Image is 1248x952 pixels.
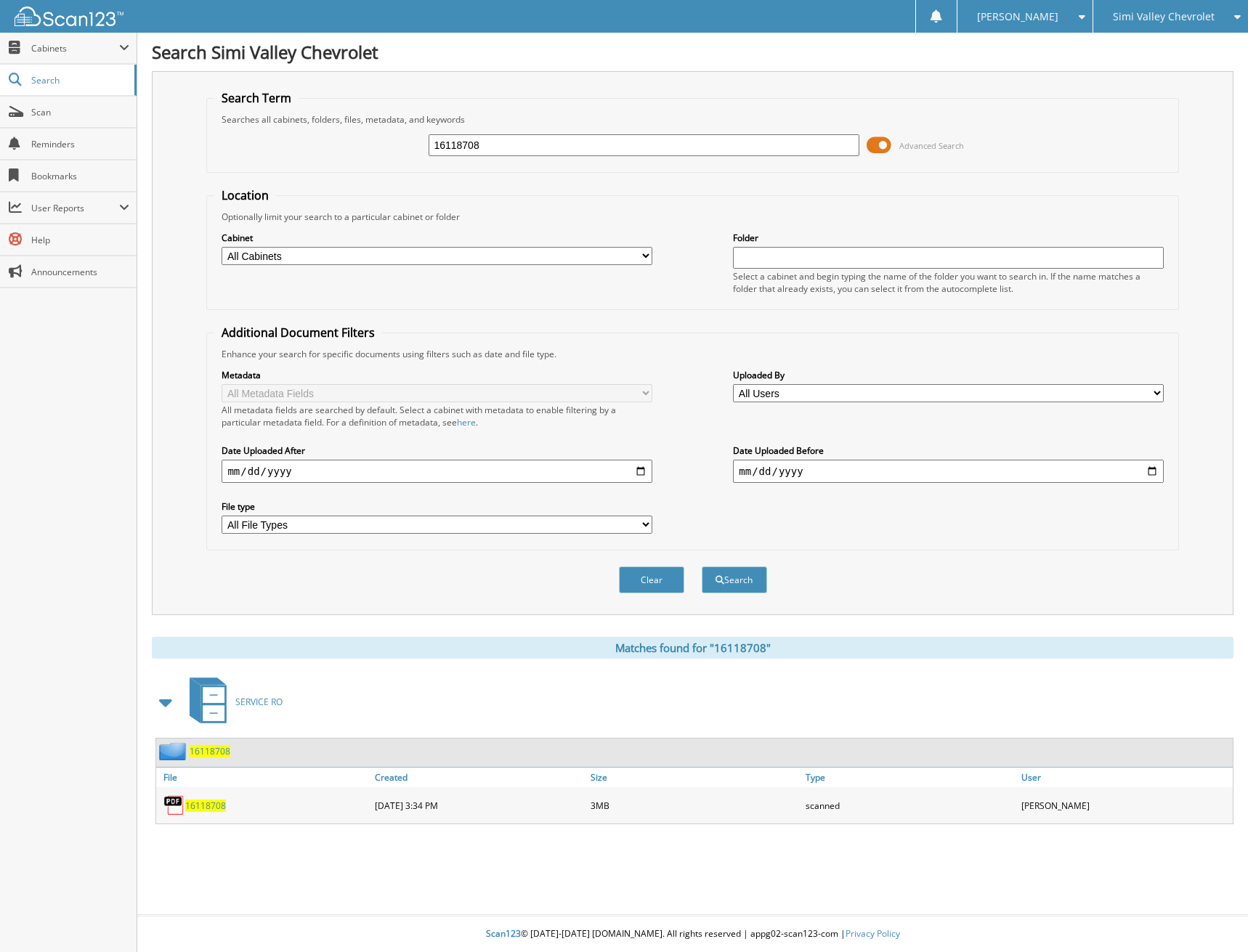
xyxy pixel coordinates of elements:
input: start [222,460,652,483]
label: Folder [733,232,1163,244]
h1: Search Simi Valley Chevrolet [152,40,1233,64]
div: Optionally limit your search to a particular cabinet or folder [214,211,1170,223]
legend: Location [214,187,276,203]
span: Help [31,234,129,246]
button: Search [702,566,767,593]
label: File type [222,500,652,513]
div: Searches all cabinets, folders, files, metadata, and keywords [214,113,1170,126]
span: [PERSON_NAME] [977,12,1058,21]
div: © [DATE]-[DATE] [DOMAIN_NAME]. All rights reserved | appg02-scan123-com | [137,916,1248,952]
img: folder2.png [159,742,190,760]
a: User [1018,768,1233,787]
label: Uploaded By [733,369,1163,381]
span: Advanced Search [899,140,964,151]
span: User Reports [31,202,119,214]
div: [DATE] 3:34 PM [371,791,586,820]
span: Bookmarks [31,170,129,182]
a: 16118708 [185,800,226,812]
span: Simi Valley Chevrolet [1113,12,1215,21]
label: Date Uploaded Before [733,444,1163,457]
input: end [733,460,1163,483]
div: [PERSON_NAME] [1018,791,1233,820]
iframe: Chat Widget [1175,882,1248,952]
label: Date Uploaded After [222,444,652,457]
div: All metadata fields are searched by default. Select a cabinet with metadata to enable filtering b... [222,404,652,428]
div: scanned [802,791,1017,820]
label: Cabinet [222,232,652,244]
span: Reminders [31,138,129,150]
span: Scan123 [486,927,521,940]
div: Matches found for "16118708" [152,637,1233,659]
div: 3MB [587,791,802,820]
span: Scan [31,106,129,118]
img: PDF.png [163,794,185,816]
label: Metadata [222,369,652,381]
a: Size [587,768,802,787]
a: Privacy Policy [846,927,900,940]
a: here [457,416,476,428]
a: Type [802,768,1017,787]
a: SERVICE RO [181,673,283,731]
a: Created [371,768,586,787]
span: Announcements [31,266,129,278]
a: 16118708 [190,745,230,757]
div: Select a cabinet and begin typing the name of the folder you want to search in. If the name match... [733,270,1163,295]
div: Enhance your search for specific documents using filters such as date and file type. [214,348,1170,360]
span: SERVICE RO [235,696,283,708]
button: Clear [619,566,684,593]
span: Cabinets [31,42,119,54]
img: scan123-logo-white.svg [15,7,123,26]
legend: Additional Document Filters [214,325,382,341]
a: File [156,768,371,787]
legend: Search Term [214,90,299,106]
span: Search [31,74,127,86]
